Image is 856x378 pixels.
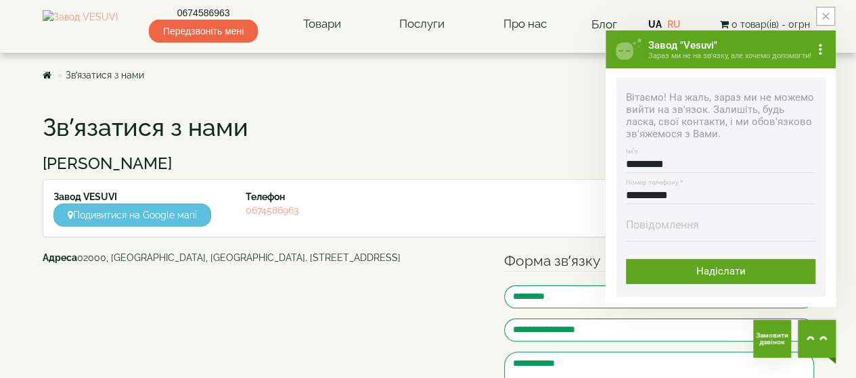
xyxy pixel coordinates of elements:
img: Завод VESUVI [43,10,118,39]
legend: Форма зв’язку [504,251,814,272]
a: Зв’язатися з нами [66,70,144,80]
a: 0674586963 [149,6,258,20]
button: 0 товар(ів) - 0грн [715,17,813,32]
a: Блог [591,18,617,31]
a: 0674586963 [246,205,298,216]
h3: [PERSON_NAME] [43,155,814,172]
strong: Завод VESUVI [53,191,117,202]
b: Адреса [43,252,77,263]
a: Про нас [489,9,560,40]
button: more button [813,30,836,68]
address: 02000, [GEOGRAPHIC_DATA], [GEOGRAPHIC_DATA]. [STREET_ADDRESS] [43,251,485,264]
h1: Зв’язатися з нами [43,114,814,141]
strong: Телефон [246,191,285,202]
button: Chat button [798,320,836,358]
button: Get Call button [753,320,791,358]
button: close button [816,7,835,26]
a: Послуги [386,9,458,40]
span: Передзвоніть мені [149,20,258,43]
div: Вітаємо! На жаль, зараз ми не можемо вийти на зв'язок. Залишіть, будь ласка, свої контакти, і ми ... [626,91,815,140]
span: 0 товар(ів) - 0грн [731,19,809,30]
a: RU [667,19,681,30]
a: UA [648,19,662,30]
span: Замовити дзвінок [756,332,788,346]
div: Надіслати [626,259,815,284]
a: Подивитися на Google мапі [53,204,211,227]
a: Товари [290,9,355,40]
